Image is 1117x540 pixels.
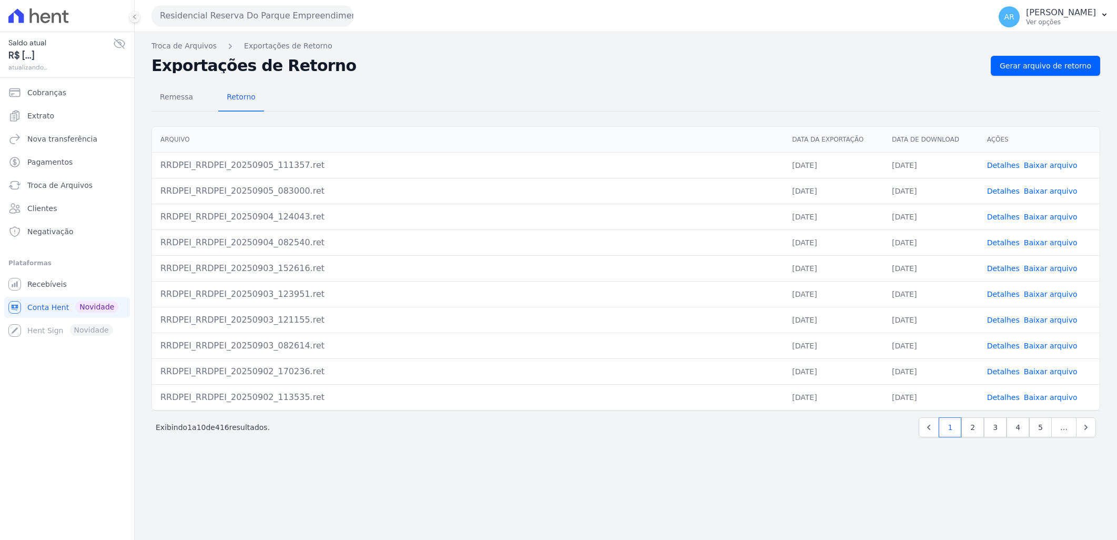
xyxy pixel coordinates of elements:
div: RRDPEI_RRDPEI_20250903_152616.ret [160,262,775,275]
div: RRDPEI_RRDPEI_20250904_082540.ret [160,236,775,249]
a: 2 [961,417,984,437]
nav: Sidebar [8,82,126,341]
a: Retorno [218,84,264,112]
span: Pagamentos [27,157,73,167]
a: Baixar arquivo [1024,342,1078,350]
td: [DATE] [784,204,884,229]
span: Recebíveis [27,279,67,289]
a: Baixar arquivo [1024,213,1078,221]
div: RRDPEI_RRDPEI_20250903_123951.ret [160,288,775,301]
a: Detalhes [987,316,1020,324]
span: Remessa [154,86,199,107]
span: Conta Hent [27,302,69,313]
span: Nova transferência [27,134,97,144]
a: Detalhes [987,238,1020,247]
td: [DATE] [884,307,979,333]
th: Data de Download [884,127,979,153]
td: [DATE] [884,281,979,307]
nav: Breadcrumb [151,41,1100,52]
a: Clientes [4,198,130,219]
a: Exportações de Retorno [244,41,332,52]
td: [DATE] [784,229,884,255]
a: Conta Hent Novidade [4,297,130,318]
div: RRDPEI_RRDPEI_20250902_113535.ret [160,391,775,404]
a: Nova transferência [4,128,130,149]
td: [DATE] [784,384,884,410]
a: 3 [984,417,1007,437]
span: Gerar arquivo de retorno [1000,61,1091,71]
div: RRDPEI_RRDPEI_20250902_170236.ret [160,365,775,378]
button: Residencial Reserva Do Parque Empreendimento Imobiliario LTDA [151,5,353,26]
p: [PERSON_NAME] [1026,7,1096,18]
span: Retorno [220,86,262,107]
a: Detalhes [987,290,1020,298]
a: Baixar arquivo [1024,187,1078,195]
a: Gerar arquivo de retorno [991,56,1100,76]
td: [DATE] [884,152,979,178]
a: Previous [919,417,939,437]
a: Troca de Arquivos [151,41,217,52]
span: 1 [187,423,192,432]
th: Ações [979,127,1100,153]
span: 10 [197,423,206,432]
td: [DATE] [884,255,979,281]
div: RRDPEI_RRDPEI_20250905_083000.ret [160,185,775,197]
a: 5 [1029,417,1052,437]
td: [DATE] [884,178,979,204]
a: Detalhes [987,213,1020,221]
p: Exibindo a de resultados. [156,422,270,433]
a: Baixar arquivo [1024,393,1078,402]
th: Data da Exportação [784,127,884,153]
a: Detalhes [987,187,1020,195]
span: … [1051,417,1077,437]
a: Negativação [4,221,130,242]
span: Novidade [75,301,118,313]
a: Troca de Arquivos [4,175,130,196]
a: Recebíveis [4,274,130,295]
a: Baixar arquivo [1024,238,1078,247]
td: [DATE] [784,333,884,358]
a: Remessa [151,84,201,112]
span: Clientes [27,203,57,214]
a: Baixar arquivo [1024,264,1078,273]
button: AR [PERSON_NAME] Ver opções [990,2,1117,32]
a: Cobranças [4,82,130,103]
span: AR [1004,13,1014,21]
a: Baixar arquivo [1024,367,1078,376]
span: atualizando... [8,63,113,72]
span: R$ [...] [8,48,113,63]
span: Negativação [27,226,74,237]
a: Detalhes [987,264,1020,273]
span: Saldo atual [8,37,113,48]
td: [DATE] [784,178,884,204]
a: Baixar arquivo [1024,161,1078,169]
div: RRDPEI_RRDPEI_20250903_121155.ret [160,314,775,326]
div: RRDPEI_RRDPEI_20250903_082614.ret [160,339,775,352]
a: 1 [939,417,961,437]
a: Detalhes [987,342,1020,350]
span: Extrato [27,111,54,121]
span: Troca de Arquivos [27,180,93,191]
td: [DATE] [784,281,884,307]
div: Plataformas [8,257,126,269]
a: Baixar arquivo [1024,316,1078,324]
a: Next [1076,417,1096,437]
a: Detalhes [987,161,1020,169]
td: [DATE] [884,204,979,229]
a: Detalhes [987,367,1020,376]
h2: Exportações de Retorno [151,58,982,73]
td: [DATE] [784,358,884,384]
td: [DATE] [884,333,979,358]
a: Extrato [4,105,130,126]
th: Arquivo [152,127,784,153]
a: 4 [1007,417,1029,437]
span: 416 [215,423,229,432]
a: Pagamentos [4,152,130,173]
td: [DATE] [784,307,884,333]
td: [DATE] [884,384,979,410]
div: RRDPEI_RRDPEI_20250905_111357.ret [160,159,775,172]
p: Ver opções [1026,18,1096,26]
td: [DATE] [784,255,884,281]
a: Detalhes [987,393,1020,402]
td: [DATE] [784,152,884,178]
